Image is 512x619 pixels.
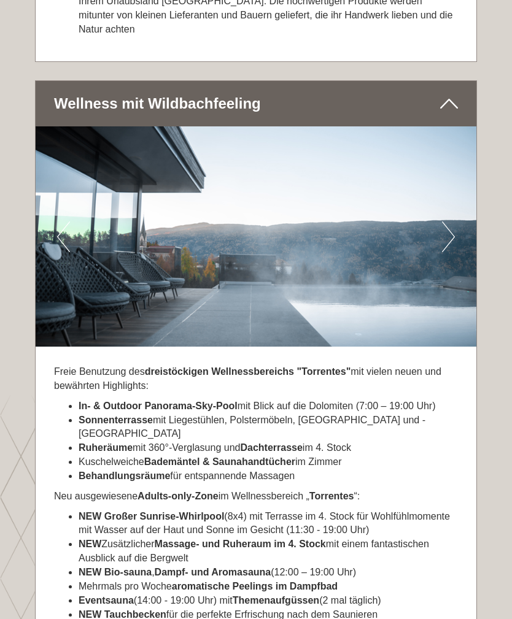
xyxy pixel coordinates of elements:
[79,537,458,566] li: Zusätzlicher mit einem fantastischen Ausblick auf die Bergwelt
[79,580,458,594] li: Mehrmals pro Woche
[233,595,319,606] strong: Themenaufgüssen
[79,511,101,521] strong: NEW
[79,566,458,580] li: , (12:00 – 19:00 Uhr)
[155,539,326,549] strong: Massage- und Ruheraum im 4. Stock
[309,491,354,501] strong: Torrentes
[79,567,152,577] strong: NEW Bio-sauna
[79,455,458,469] li: Kuschelweiche im Zimmer
[54,365,458,393] p: Freie Benutzung des mit vielen neuen und bewährten Highlights:
[79,401,238,411] strong: In- & Outdoor Panorama-Sky-Pool
[79,469,458,483] li: für entspannende Massagen
[155,567,271,577] strong: Dampf- und Aromasauna
[36,81,476,126] div: Wellness mit Wildbachfeeling
[79,415,153,425] strong: Sonnenterrasse
[145,366,351,377] strong: dreistöckigen Wellnessbereichs "Torrentes"
[79,539,101,549] strong: NEW
[442,221,455,252] button: Next
[240,442,302,453] strong: Dachterrasse
[138,491,219,501] strong: Adults-only-Zone
[144,456,295,467] strong: Bademäntel & Saunahandtücher
[79,442,133,453] strong: Ruheräume
[79,510,458,538] li: (8x4) mit Terrasse im 4. Stock für Wohlfühlmomente mit Wasser auf der Haut und Sonne im Gesicht (...
[79,471,170,481] strong: Behandlungsräume
[54,490,458,504] p: Neu ausgewiesene im Wellnessbereich „ “:
[79,594,458,608] li: (14:00 - 19:00 Uhr) mit (2 mal täglich)
[57,221,70,252] button: Previous
[79,441,458,455] li: mit 360°-Verglasung und im 4. Stock
[104,511,225,521] strong: Großer Sunrise-Whirlpool
[172,581,338,591] strong: aromatische Peelings im Dampfbad
[79,399,458,413] li: mit Blick auf die Dolomiten (7:00 – 19:00 Uhr)
[79,595,134,606] strong: Eventsauna
[79,413,458,442] li: mit Liegestühlen, Polstermöbeln, [GEOGRAPHIC_DATA] und -[GEOGRAPHIC_DATA]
